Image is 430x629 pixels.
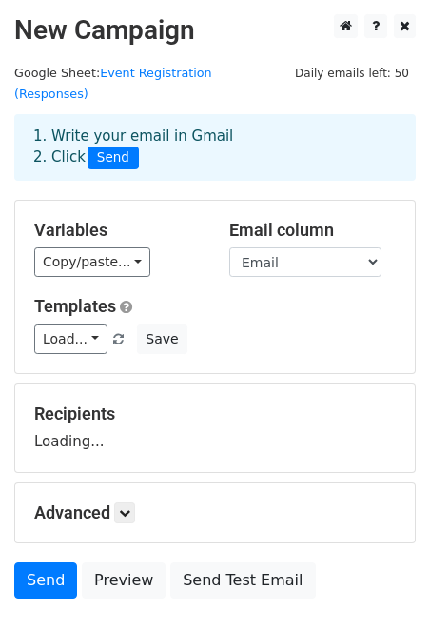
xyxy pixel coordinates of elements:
[288,66,416,80] a: Daily emails left: 50
[19,126,411,169] div: 1. Write your email in Gmail 2. Click
[14,66,212,102] small: Google Sheet:
[14,66,212,102] a: Event Registration (Responses)
[34,247,150,277] a: Copy/paste...
[14,14,416,47] h2: New Campaign
[34,220,201,241] h5: Variables
[88,147,139,169] span: Send
[34,502,396,523] h5: Advanced
[34,324,107,354] a: Load...
[34,403,396,424] h5: Recipients
[34,296,116,316] a: Templates
[82,562,166,599] a: Preview
[137,324,186,354] button: Save
[14,562,77,599] a: Send
[34,403,396,453] div: Loading...
[229,220,396,241] h5: Email column
[288,63,416,84] span: Daily emails left: 50
[170,562,315,599] a: Send Test Email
